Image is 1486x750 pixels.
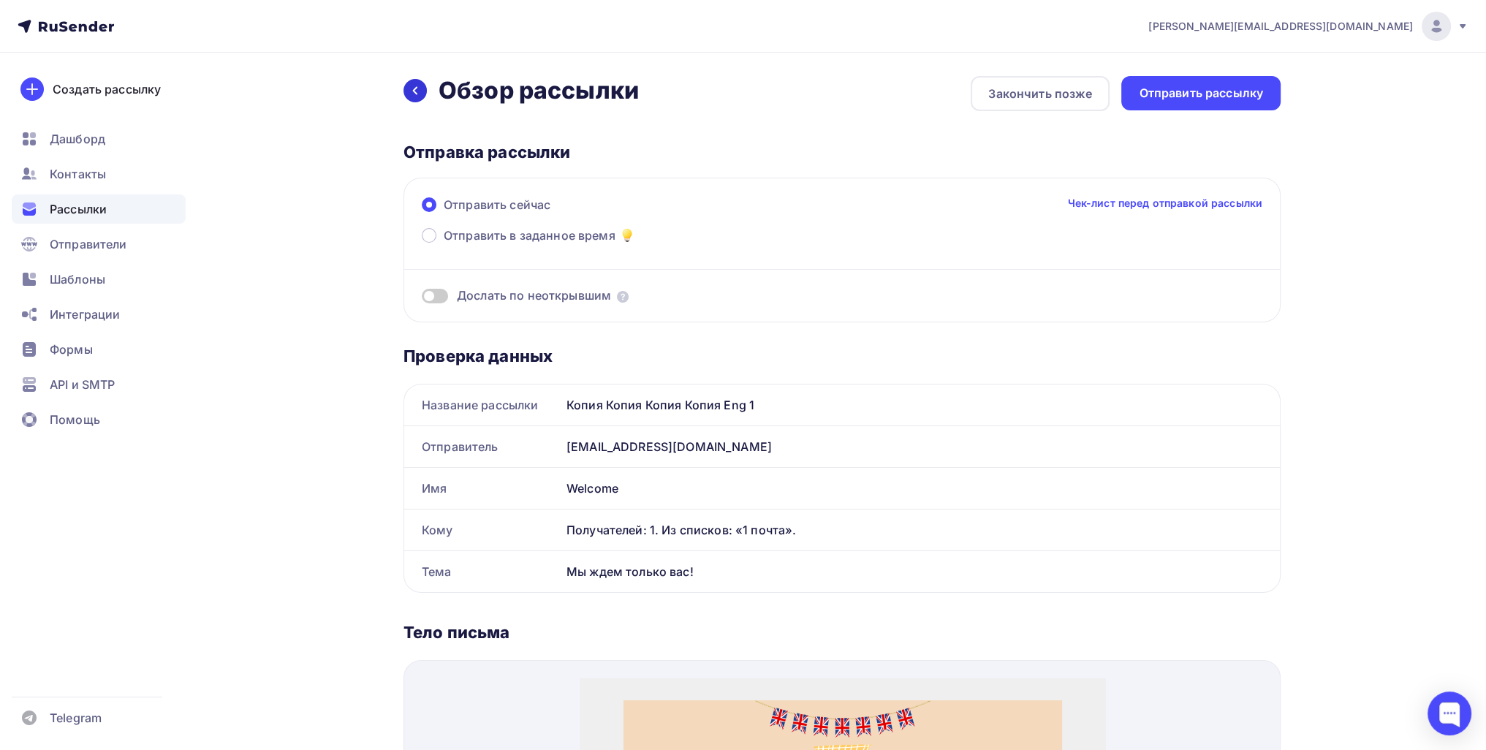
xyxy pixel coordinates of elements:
[1148,12,1468,41] a: [PERSON_NAME][EMAIL_ADDRESS][DOMAIN_NAME]
[403,346,1281,366] div: Проверка данных
[50,270,105,288] span: Шаблоны
[50,376,115,393] span: API и SMTP
[12,335,186,364] a: Формы
[444,227,615,244] span: Отправить в заданное время
[53,80,161,98] div: Создать рассылку
[50,200,107,218] span: Рассылки
[44,22,482,269] img: _2020.png
[561,551,1280,592] div: Мы ждем только вас!
[50,130,105,148] span: Дашборд
[218,417,307,455] a: Перейти
[561,385,1280,425] div: Копия Копия Копия Копия Eng 1
[66,546,460,620] div: МАСТЕР-КЛАСС БЕСПЛАТНЫЙ И ОГРАНИЧЕН ПО ВРЕМЕНИ Если вы не хотите получать эту рассылку, вы можете
[444,196,550,213] span: Отправить сейчас
[12,159,186,189] a: Контакты
[404,385,561,425] div: Название рассылки
[404,551,561,592] div: Тема
[404,468,561,509] div: Имя
[457,287,611,304] span: Дослать по неоткрывшим
[404,510,561,550] div: Кому
[66,342,460,385] div: Вам пришло приглашение на интенсив по быстрому запоминанию английских слов за 30 часов
[561,468,1280,509] div: Welcome
[50,306,120,323] span: Интеграции
[50,709,102,727] span: Telegram
[12,230,186,259] a: Отправители
[12,124,186,154] a: Дашборд
[50,341,93,358] span: Формы
[50,165,106,183] span: Контакты
[12,265,186,294] a: Шаблоны
[439,76,639,105] h2: Обзор рассылки
[988,85,1092,102] div: Закончить позже
[403,622,1281,643] div: Тело письма
[561,426,1280,467] div: [EMAIL_ADDRESS][DOMAIN_NAME]
[1067,196,1262,211] a: Чек-лист перед отправкой рассылки
[12,194,186,224] a: Рассылки
[403,142,1281,162] div: Отправка рассылки
[1148,19,1413,34] span: [PERSON_NAME][EMAIL_ADDRESS][DOMAIN_NAME]
[404,426,561,467] div: Отправитель
[50,411,100,428] span: Помощь
[1139,85,1263,102] div: Отправить рассылку
[177,607,349,619] a: Отменить подписку на эту рассылку
[66,291,460,321] div: Приглашаем на урок английского!
[50,235,127,253] span: Отправители
[566,521,1262,539] div: Получателей: 1. Из списков: «1 почта».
